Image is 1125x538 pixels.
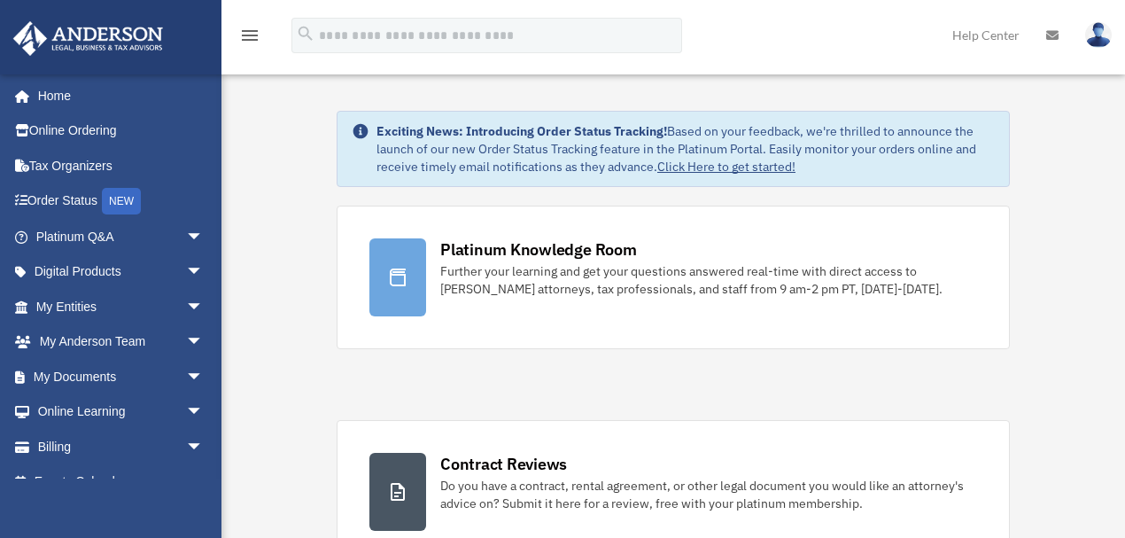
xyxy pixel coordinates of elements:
[12,359,230,394] a: My Documentsarrow_drop_down
[12,219,230,254] a: Platinum Q&Aarrow_drop_down
[239,25,260,46] i: menu
[186,219,221,255] span: arrow_drop_down
[337,206,1010,349] a: Platinum Knowledge Room Further your learning and get your questions answered real-time with dire...
[12,78,221,113] a: Home
[376,122,995,175] div: Based on your feedback, we're thrilled to announce the launch of our new Order Status Tracking fe...
[440,262,977,298] div: Further your learning and get your questions answered real-time with direct access to [PERSON_NAM...
[12,464,230,500] a: Events Calendar
[12,254,230,290] a: Digital Productsarrow_drop_down
[186,429,221,465] span: arrow_drop_down
[440,453,567,475] div: Contract Reviews
[186,394,221,431] span: arrow_drop_down
[440,477,977,512] div: Do you have a contract, rental agreement, or other legal document you would like an attorney's ad...
[12,113,230,149] a: Online Ordering
[376,123,667,139] strong: Exciting News: Introducing Order Status Tracking!
[12,148,230,183] a: Tax Organizers
[186,324,221,361] span: arrow_drop_down
[12,324,230,360] a: My Anderson Teamarrow_drop_down
[440,238,637,261] div: Platinum Knowledge Room
[12,289,230,324] a: My Entitiesarrow_drop_down
[12,183,230,220] a: Order StatusNEW
[8,21,168,56] img: Anderson Advisors Platinum Portal
[186,289,221,325] span: arrow_drop_down
[12,394,230,430] a: Online Learningarrow_drop_down
[1085,22,1112,48] img: User Pic
[239,31,260,46] a: menu
[12,429,230,464] a: Billingarrow_drop_down
[296,24,315,43] i: search
[186,254,221,291] span: arrow_drop_down
[186,359,221,395] span: arrow_drop_down
[102,188,141,214] div: NEW
[657,159,795,175] a: Click Here to get started!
